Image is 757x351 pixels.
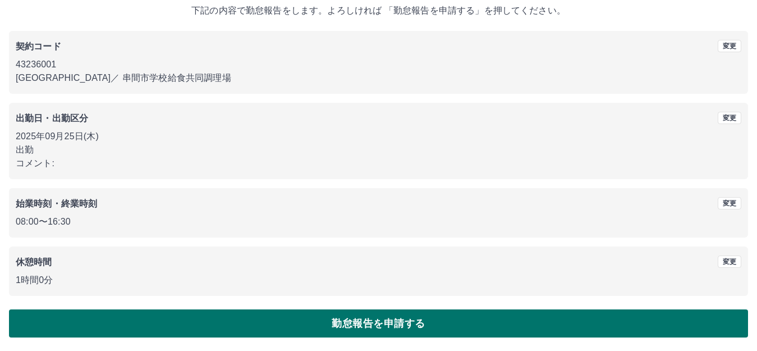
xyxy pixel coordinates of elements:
p: 下記の内容で勤怠報告をします。よろしければ 「勤怠報告を申請する」を押してください。 [9,4,748,17]
button: 変更 [718,256,741,268]
b: 契約コード [16,42,61,51]
button: 変更 [718,197,741,209]
p: [GEOGRAPHIC_DATA] ／ 串間市学校給食共同調理場 [16,71,741,85]
p: コメント: [16,157,741,170]
p: 08:00 〜 16:30 [16,215,741,229]
button: 変更 [718,40,741,52]
p: 出勤 [16,143,741,157]
button: 変更 [718,112,741,124]
p: 1時間0分 [16,273,741,287]
b: 休憩時間 [16,257,52,267]
b: 始業時刻・終業時刻 [16,199,97,208]
p: 43236001 [16,58,741,71]
button: 勤怠報告を申請する [9,309,748,338]
p: 2025年09月25日(木) [16,130,741,143]
b: 出勤日・出勤区分 [16,113,88,123]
